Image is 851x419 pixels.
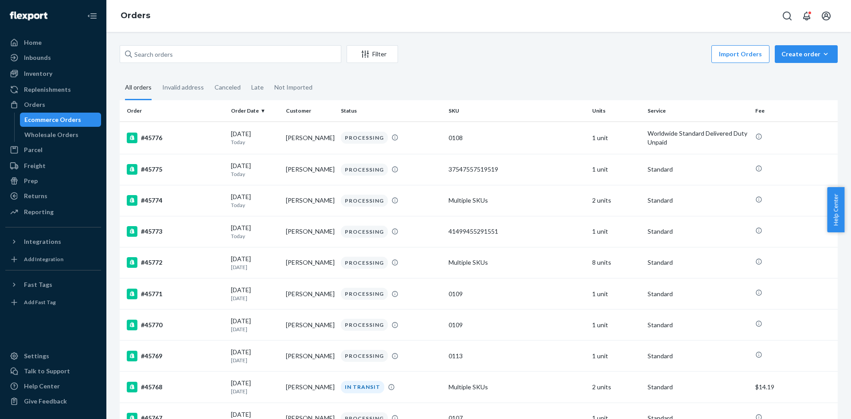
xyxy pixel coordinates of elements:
[24,237,61,246] div: Integrations
[648,227,748,236] p: Standard
[589,216,644,247] td: 1 unit
[752,100,838,121] th: Fee
[127,382,224,392] div: #45768
[231,317,279,333] div: [DATE]
[341,132,388,144] div: PROCESSING
[648,129,748,147] p: Worldwide Standard Delivered Duty Unpaid
[282,309,337,341] td: [PERSON_NAME]
[127,320,224,330] div: #45770
[5,349,101,363] a: Settings
[648,258,748,267] p: Standard
[127,226,224,237] div: #45773
[24,145,43,154] div: Parcel
[286,107,334,114] div: Customer
[589,278,644,309] td: 1 unit
[752,372,838,403] td: $14.19
[5,189,101,203] a: Returns
[449,165,585,174] div: 37547557519519
[337,100,445,121] th: Status
[648,321,748,329] p: Standard
[449,321,585,329] div: 0109
[341,288,388,300] div: PROCESSING
[5,278,101,292] button: Fast Tags
[341,164,388,176] div: PROCESSING
[445,100,589,121] th: SKU
[449,133,585,142] div: 0108
[282,372,337,403] td: [PERSON_NAME]
[251,76,264,99] div: Late
[24,100,45,109] div: Orders
[24,397,67,406] div: Give Feedback
[231,294,279,302] p: [DATE]
[341,350,388,362] div: PROCESSING
[282,247,337,278] td: [PERSON_NAME]
[231,325,279,333] p: [DATE]
[231,379,279,395] div: [DATE]
[231,263,279,271] p: [DATE]
[781,50,831,59] div: Create order
[127,289,224,299] div: #45771
[648,165,748,174] p: Standard
[449,352,585,360] div: 0113
[274,76,312,99] div: Not Imported
[449,227,585,236] div: 41499455291551
[162,76,204,99] div: Invalid address
[231,129,279,146] div: [DATE]
[5,174,101,188] a: Prep
[648,383,748,392] p: Standard
[5,252,101,266] a: Add Integration
[5,51,101,65] a: Inbounds
[24,161,46,170] div: Freight
[817,7,835,25] button: Open account menu
[282,185,337,216] td: [PERSON_NAME]
[282,216,337,247] td: [PERSON_NAME]
[341,257,388,269] div: PROCESSING
[231,201,279,209] p: Today
[24,382,60,391] div: Help Center
[127,257,224,268] div: #45772
[341,226,388,238] div: PROCESSING
[827,187,844,232] span: Help Center
[24,85,71,94] div: Replenishments
[121,11,150,20] a: Orders
[231,161,279,178] div: [DATE]
[5,82,101,97] a: Replenishments
[5,67,101,81] a: Inventory
[798,7,816,25] button: Open notifications
[644,100,752,121] th: Service
[5,364,101,378] a: Talk to Support
[125,76,152,100] div: All orders
[24,367,70,376] div: Talk to Support
[282,341,337,372] td: [PERSON_NAME]
[231,388,279,395] p: [DATE]
[775,45,838,63] button: Create order
[5,394,101,408] button: Give Feedback
[231,255,279,271] div: [DATE]
[5,35,101,50] a: Home
[24,255,63,263] div: Add Integration
[445,185,589,216] td: Multiple SKUs
[589,100,644,121] th: Units
[10,12,47,20] img: Flexport logo
[778,7,796,25] button: Open Search Box
[589,154,644,185] td: 1 unit
[282,154,337,185] td: [PERSON_NAME]
[231,286,279,302] div: [DATE]
[127,133,224,143] div: #45776
[24,280,52,289] div: Fast Tags
[231,232,279,240] p: Today
[347,45,398,63] button: Filter
[648,196,748,205] p: Standard
[589,185,644,216] td: 2 units
[24,115,81,124] div: Ecommerce Orders
[5,205,101,219] a: Reporting
[282,278,337,309] td: [PERSON_NAME]
[5,98,101,112] a: Orders
[127,351,224,361] div: #45769
[589,121,644,154] td: 1 unit
[231,223,279,240] div: [DATE]
[711,45,769,63] button: Import Orders
[347,50,398,59] div: Filter
[24,192,47,200] div: Returns
[24,69,52,78] div: Inventory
